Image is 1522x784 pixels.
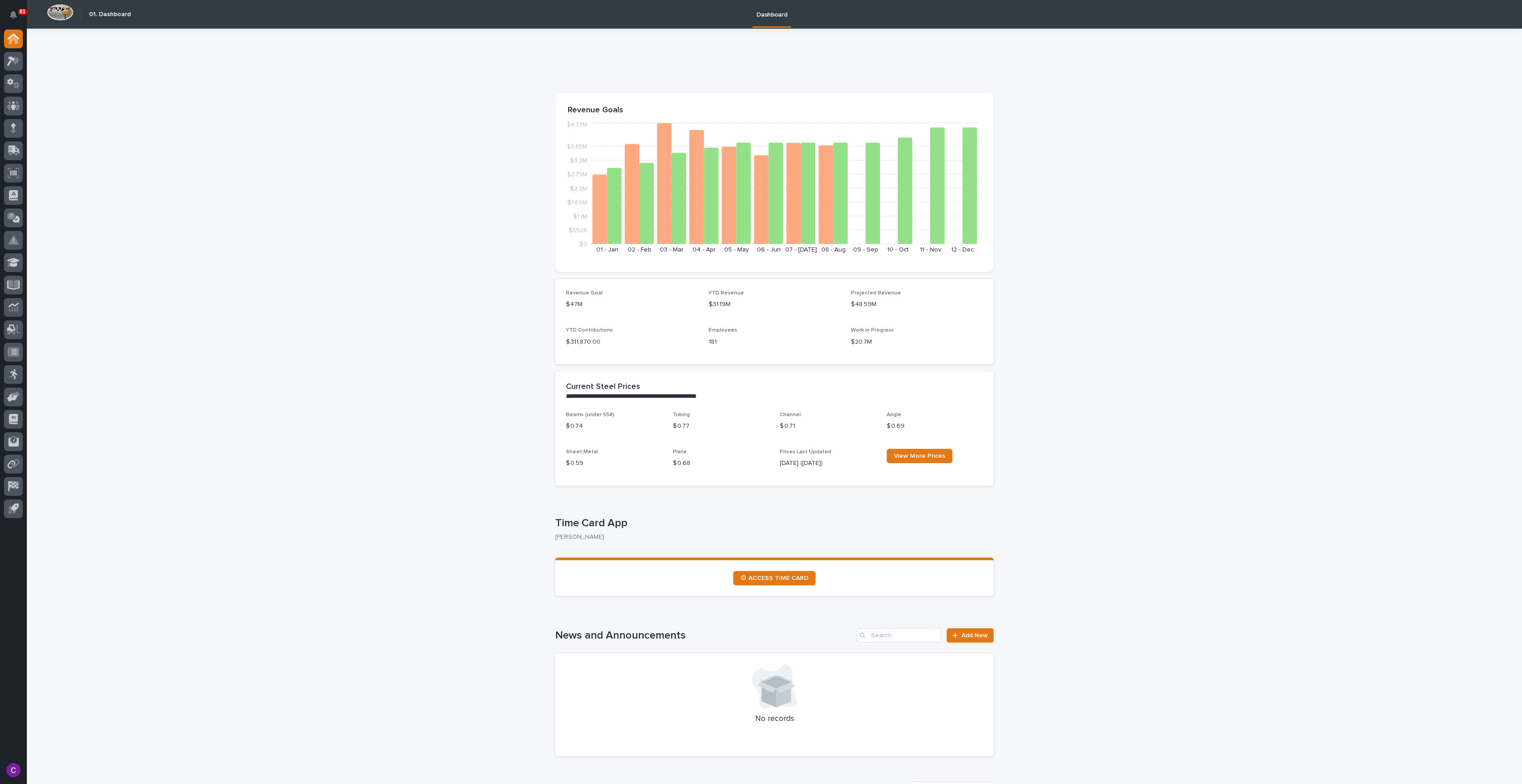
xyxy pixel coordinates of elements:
[887,422,983,431] p: $ 0.69
[568,106,981,115] p: Revenue Goals
[566,300,698,309] p: $47M
[951,247,974,253] text: 12 - Dec
[566,122,587,128] tspan: $4.77M
[89,11,131,18] h2: 01. Dashboard
[570,158,587,164] tspan: $3.3M
[887,449,952,463] a: View More Prices
[693,247,716,253] text: 04 - Apr
[709,337,841,347] p: 181
[887,412,901,418] span: Angle
[851,300,983,309] p: $48.59M
[628,247,651,253] text: 02 - Feb
[569,227,587,233] tspan: $550K
[573,213,587,219] tspan: $1.1M
[733,571,816,585] a: ⏲ ACCESS TIME CARD
[757,247,781,253] text: 06 - Jun
[566,290,603,296] span: Revenue Goal
[579,241,587,247] tspan: $0
[673,412,690,418] span: Tubing
[566,382,640,392] h2: Current Steel Prices
[894,453,945,459] span: View More Prices
[780,422,876,431] p: $ 0.71
[724,247,749,253] text: 05 - May
[780,449,831,455] span: Prices Last Updated
[920,247,941,253] text: 11 - Nov
[887,247,909,253] text: 10 - Oct
[856,628,941,643] input: Search
[555,533,986,541] p: [PERSON_NAME]
[566,714,983,724] p: No records
[660,247,684,253] text: 03 - Mar
[4,5,23,24] button: Notifications
[709,290,744,296] span: YTD Revenue
[673,422,769,431] p: $ 0.77
[566,337,698,347] p: $ 311,870.00
[851,290,901,296] span: Projected Revenue
[555,517,990,530] p: Time Card App
[673,449,687,455] span: Plate
[20,9,26,15] p: 81
[740,575,808,581] span: ⏲ ACCESS TIME CARD
[47,4,73,21] img: Workspace Logo
[673,459,769,468] p: $ 0.68
[785,247,817,253] text: 07 - [DATE]
[4,761,23,780] button: users-avatar
[555,629,853,642] h1: News and Announcements
[566,412,614,418] span: Beams (under 55#)
[851,337,983,347] p: $20.7M
[821,247,846,253] text: 08 - Aug
[947,628,994,643] a: Add New
[709,300,841,309] p: $31.19M
[567,199,587,205] tspan: $1.65M
[566,449,598,455] span: Sheet Metal
[709,328,737,333] span: Employees
[566,328,613,333] span: YTD Contributions
[567,171,587,178] tspan: $2.75M
[570,185,587,192] tspan: $2.2M
[566,422,662,431] p: $ 0.74
[566,459,662,468] p: $ 0.59
[11,11,23,25] div: Notifications81
[596,247,618,253] text: 01 - Jan
[853,247,878,253] text: 09 - Sep
[851,328,894,333] span: Work in Progress
[566,144,587,150] tspan: $3.85M
[780,412,801,418] span: Channel
[961,632,988,639] span: Add New
[780,459,876,468] p: [DATE] ([DATE])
